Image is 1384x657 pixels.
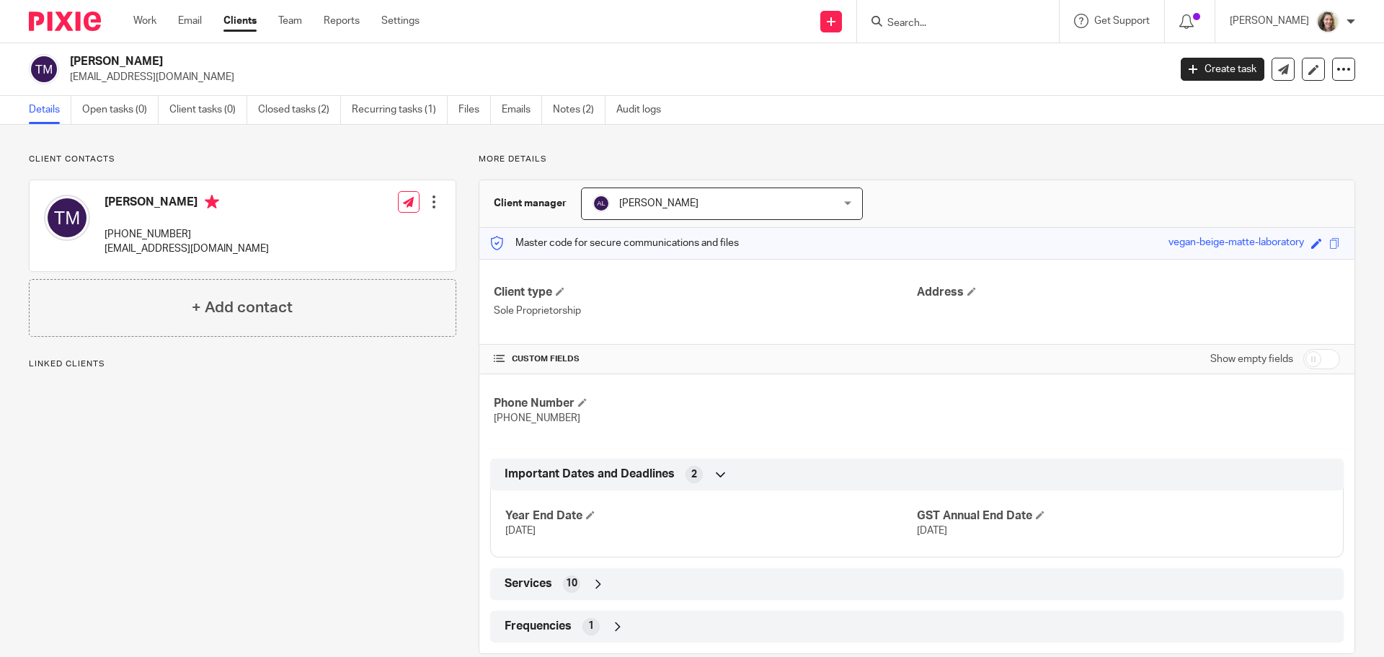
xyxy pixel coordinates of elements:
h4: Address [917,285,1340,300]
p: Sole Proprietorship [494,304,917,318]
div: vegan-beige-matte-laboratory [1168,235,1304,252]
a: Team [278,14,302,28]
img: Pixie [29,12,101,31]
span: [DATE] [505,526,536,536]
img: IMG_7896.JPG [1316,10,1339,33]
span: [PHONE_NUMBER] [494,413,580,423]
a: Closed tasks (2) [258,96,341,124]
span: Get Support [1094,16,1150,26]
input: Search [886,17,1016,30]
p: [EMAIL_ADDRESS][DOMAIN_NAME] [105,242,269,256]
i: Primary [205,195,219,209]
span: Frequencies [505,619,572,634]
h4: CUSTOM FIELDS [494,353,917,365]
a: Work [133,14,156,28]
a: Create task [1181,58,1264,81]
a: Recurring tasks (1) [352,96,448,124]
h4: Phone Number [494,396,917,411]
p: More details [479,154,1355,165]
a: Files [458,96,491,124]
h4: Client type [494,285,917,300]
span: [PERSON_NAME] [619,198,698,208]
span: Services [505,576,552,591]
span: Important Dates and Deadlines [505,467,675,482]
p: [PHONE_NUMBER] [105,227,269,242]
a: Reports [324,14,360,28]
h3: Client manager [494,196,567,211]
h2: [PERSON_NAME] [70,54,941,69]
a: Emails [502,96,542,124]
p: Linked clients [29,358,456,370]
p: Client contacts [29,154,456,165]
h4: GST Annual End Date [917,508,1328,524]
img: svg%3E [44,195,90,241]
a: Clients [223,14,257,28]
span: 2 [691,467,697,482]
p: [EMAIL_ADDRESS][DOMAIN_NAME] [70,70,1159,84]
h4: Year End Date [505,508,917,524]
img: svg%3E [29,54,59,84]
h4: + Add contact [192,296,293,319]
h4: [PERSON_NAME] [105,195,269,213]
a: Open tasks (0) [82,96,159,124]
img: svg%3E [593,195,610,212]
a: Audit logs [616,96,672,124]
span: 10 [566,576,577,591]
a: Settings [381,14,420,28]
a: Client tasks (0) [169,96,247,124]
span: 1 [588,619,594,633]
p: Master code for secure communications and files [490,236,739,250]
span: [DATE] [917,526,947,536]
a: Email [178,14,202,28]
a: Notes (2) [553,96,605,124]
a: Details [29,96,71,124]
p: [PERSON_NAME] [1230,14,1309,28]
label: Show empty fields [1210,352,1293,366]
